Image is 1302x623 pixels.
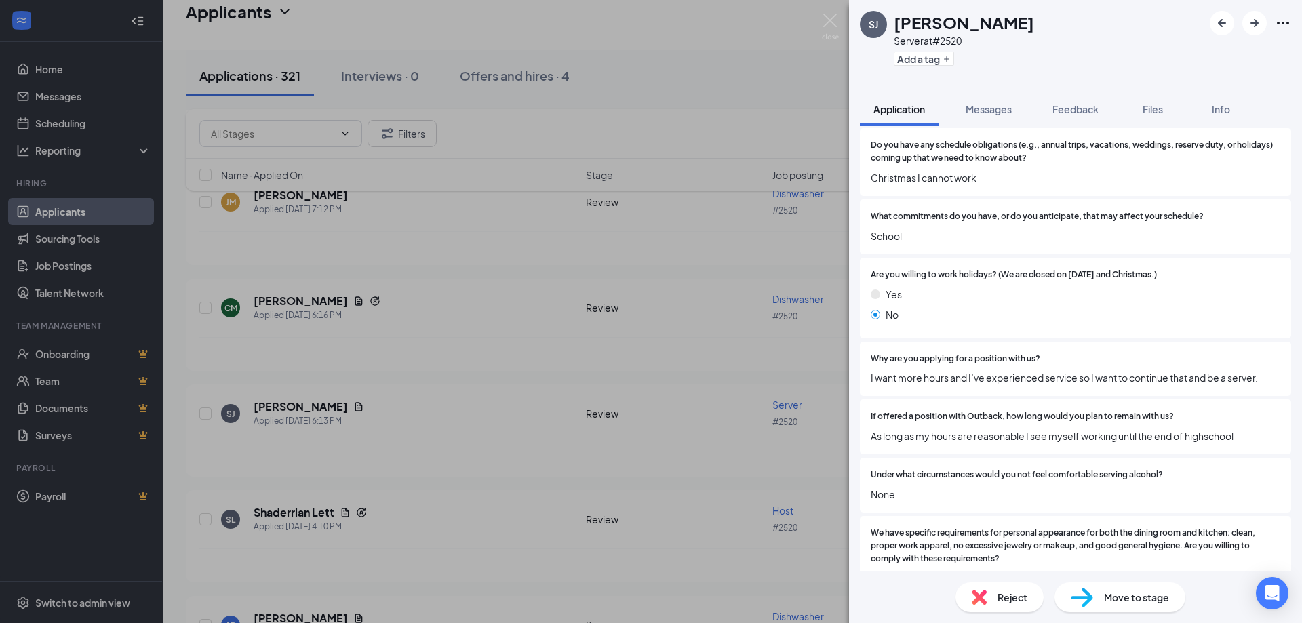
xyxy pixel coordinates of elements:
span: No [886,307,899,322]
span: Reject [998,590,1027,605]
span: Application [873,103,925,115]
span: Christmas I cannot work [871,170,1280,185]
span: Are you willing to work holidays? (We are closed on [DATE] and Christmas.) [871,268,1157,281]
span: Info [1212,103,1230,115]
div: Open Intercom Messenger [1256,577,1288,609]
button: ArrowLeftNew [1210,11,1234,35]
h1: [PERSON_NAME] [894,11,1034,34]
span: Files [1143,103,1163,115]
span: Yes [886,287,902,302]
span: I want more hours and I’ve experienced service so I want to continue that and be a server. [871,370,1280,385]
span: If offered a position with Outback, how long would you plan to remain with us? [871,410,1174,423]
div: Server at #2520 [894,34,1034,47]
button: PlusAdd a tag [894,52,954,66]
button: ArrowRight [1242,11,1267,35]
svg: ArrowLeftNew [1214,15,1230,31]
svg: Ellipses [1275,15,1291,31]
span: Feedback [1052,103,1099,115]
span: Do you have any schedule obligations (e.g., annual trips, vacations, weddings, reserve duty, or h... [871,139,1280,165]
span: As long as my hours are reasonable I see myself working until the end of highschool [871,428,1280,443]
span: Messages [966,103,1012,115]
span: None [871,487,1280,502]
span: Why are you applying for a position with us? [871,353,1040,365]
span: Under what circumstances would you not feel comfortable serving alcohol? [871,468,1163,481]
div: SJ [869,18,878,31]
svg: ArrowRight [1246,15,1263,31]
span: Move to stage [1104,590,1169,605]
svg: Plus [943,55,951,63]
span: What commitments do you have, or do you anticipate, that may affect your schedule? [871,210,1204,223]
span: Yes [886,571,902,586]
span: We have specific requirements for personal appearance for both the dining room and kitchen: clean... [871,527,1280,565]
span: School [871,228,1280,243]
